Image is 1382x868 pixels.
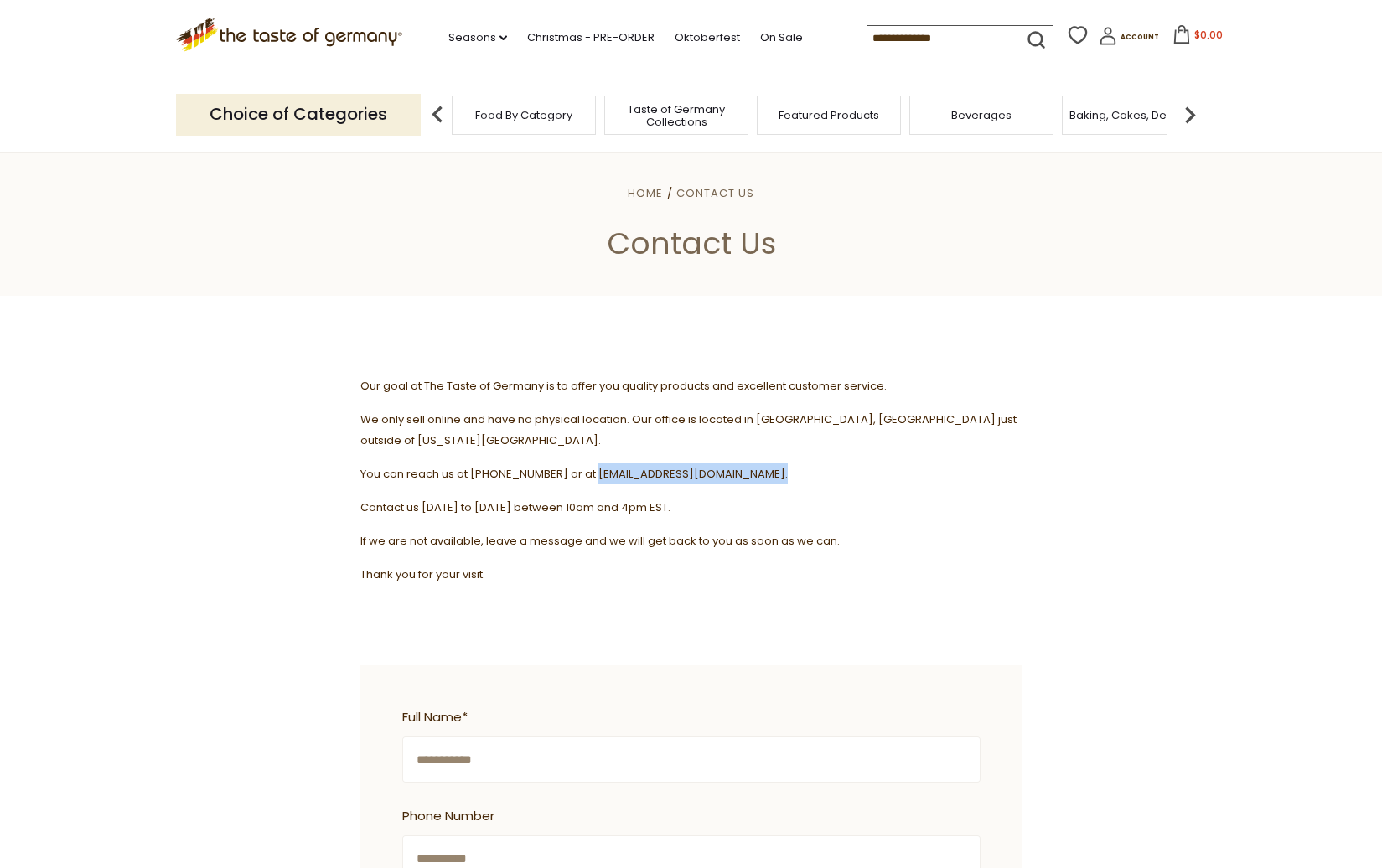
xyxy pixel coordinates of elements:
a: Christmas - PRE-ORDER [527,28,655,47]
span: You can reach us at [PHONE_NUMBER] or at [EMAIL_ADDRESS][DOMAIN_NAME]. [360,466,788,482]
button: $0.00 [1162,25,1234,50]
span: $0.00 [1194,28,1223,42]
a: Baking, Cakes, Desserts [1069,109,1199,121]
a: Contact Us [676,185,754,201]
img: previous arrow [421,98,454,132]
a: Account [1099,27,1159,51]
a: Seasons [448,28,507,47]
a: Taste of Germany Collections [609,103,743,128]
a: Home [628,185,663,201]
a: Food By Category [475,109,572,121]
span: Contact us [DATE] to [DATE] between 10am and 4pm EST. [360,499,670,515]
span: Our goal at The Taste of Germany is to offer you quality products and excellent customer service. [360,378,887,394]
a: Oktoberfest [675,28,740,47]
span: If we are not available, leave a message and we will get back to you as soon as we can. [360,533,840,549]
a: Beverages [951,109,1012,121]
p: Choice of Categories [176,94,421,135]
span: Phone Number [402,806,972,827]
span: Full Name [402,707,972,728]
img: next arrow [1173,98,1207,132]
span: Thank you for your visit. [360,566,485,582]
span: Account [1121,33,1159,42]
a: Featured Products [779,109,879,121]
span: We only sell online and have no physical location. Our office is located in [GEOGRAPHIC_DATA], [G... [360,411,1017,448]
a: On Sale [760,28,803,47]
input: Full Name* [402,736,981,783]
h1: Contact Us [52,225,1330,262]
